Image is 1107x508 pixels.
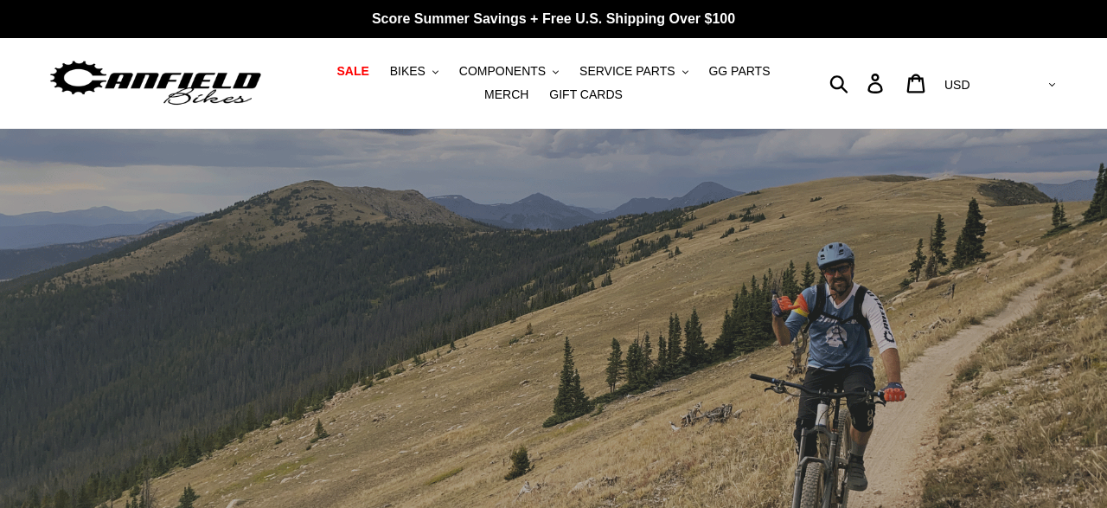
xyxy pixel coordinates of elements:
button: BIKES [381,60,447,83]
span: GIFT CARDS [549,87,623,102]
a: GG PARTS [700,60,778,83]
span: SALE [336,64,368,79]
span: SERVICE PARTS [579,64,675,79]
span: MERCH [484,87,528,102]
button: SERVICE PARTS [571,60,696,83]
button: COMPONENTS [451,60,567,83]
img: Canfield Bikes [48,56,264,111]
span: GG PARTS [708,64,770,79]
a: GIFT CARDS [541,83,631,106]
a: MERCH [476,83,537,106]
a: SALE [328,60,377,83]
span: BIKES [390,64,426,79]
span: COMPONENTS [459,64,546,79]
